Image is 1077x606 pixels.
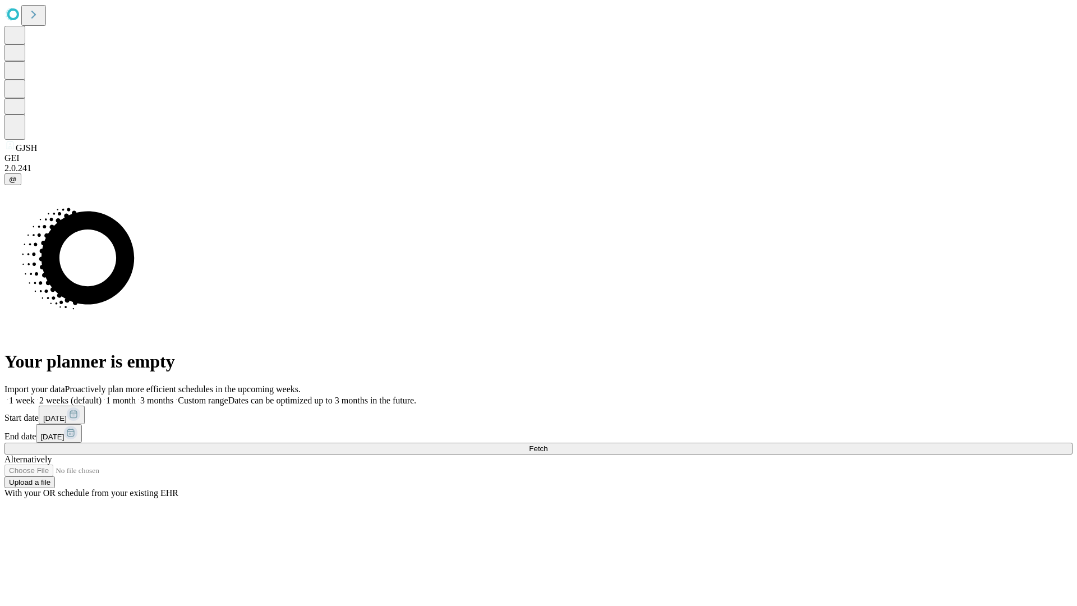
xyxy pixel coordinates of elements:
button: [DATE] [39,406,85,424]
span: 1 month [106,396,136,405]
span: @ [9,175,17,183]
button: Upload a file [4,476,55,488]
span: 3 months [140,396,173,405]
span: Custom range [178,396,228,405]
span: Dates can be optimized up to 3 months in the future. [228,396,416,405]
span: Proactively plan more efficient schedules in the upcoming weeks. [65,384,301,394]
div: Start date [4,406,1073,424]
span: [DATE] [43,414,67,423]
span: With your OR schedule from your existing EHR [4,488,178,498]
button: Fetch [4,443,1073,454]
div: 2.0.241 [4,163,1073,173]
h1: Your planner is empty [4,351,1073,372]
button: [DATE] [36,424,82,443]
span: GJSH [16,143,37,153]
span: Fetch [529,444,547,453]
span: 1 week [9,396,35,405]
div: End date [4,424,1073,443]
span: Alternatively [4,454,52,464]
span: 2 weeks (default) [39,396,102,405]
div: GEI [4,153,1073,163]
button: @ [4,173,21,185]
span: Import your data [4,384,65,394]
span: [DATE] [40,433,64,441]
